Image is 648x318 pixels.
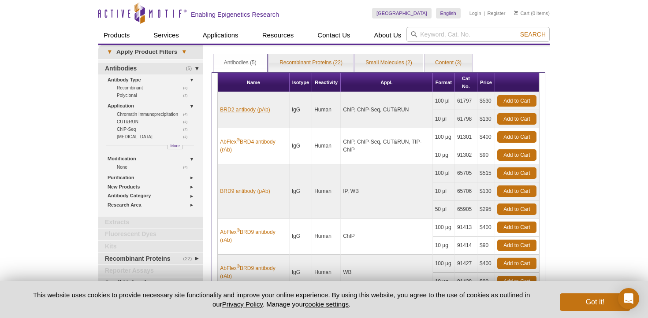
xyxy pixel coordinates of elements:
[312,255,341,291] td: Human
[514,11,518,15] img: Your Cart
[290,255,313,291] td: IgG
[108,154,197,163] a: Modification
[312,164,341,218] td: Human
[98,229,203,240] a: Fluorescent Dyes
[477,182,495,200] td: $130
[108,173,197,182] a: Purification
[177,48,191,56] span: ▾
[497,167,536,179] a: Add to Cart
[477,218,495,237] td: $400
[455,237,477,255] td: 91414
[341,92,432,128] td: ChIP, ChIP-Seq, CUT&RUN
[98,27,135,44] a: Products
[455,128,477,146] td: 91301
[213,54,267,72] a: Antibodies (5)
[117,133,192,141] a: (2)[MEDICAL_DATA]
[98,241,203,252] a: Kits
[183,84,193,92] span: (3)
[117,84,192,92] a: (3)Recombinant
[269,54,353,72] a: Recombinant Proteins (22)
[469,10,481,16] a: Login
[477,200,495,218] td: $295
[455,164,477,182] td: 65705
[183,163,193,171] span: (3)
[433,273,455,291] td: 10 µg
[497,113,536,125] a: Add to Cart
[237,137,240,142] sup: ®
[222,300,263,308] a: Privacy Policy
[220,138,287,154] a: AbFlex®BRD4 antibody (rAb)
[117,163,192,171] a: (3)None
[290,218,313,255] td: IgG
[433,110,455,128] td: 10 µl
[103,48,116,56] span: ▾
[168,145,182,149] a: More
[148,27,184,44] a: Services
[433,237,455,255] td: 10 µg
[433,164,455,182] td: 100 µl
[514,8,550,18] li: (0 items)
[18,290,545,309] p: This website uses cookies to provide necessary site functionality and improve your online experie...
[257,27,299,44] a: Resources
[312,128,341,164] td: Human
[183,126,193,133] span: (2)
[487,10,505,16] a: Register
[406,27,550,42] input: Keyword, Cat. No.
[220,228,287,244] a: AbFlex®BRD9 antibody (rAb)
[183,133,193,141] span: (2)
[305,300,349,308] button: cookie settings
[372,8,432,18] a: [GEOGRAPHIC_DATA]
[197,27,244,44] a: Applications
[183,92,193,99] span: (2)
[520,31,546,38] span: Search
[369,27,407,44] a: About Us
[433,182,455,200] td: 10 µl
[220,264,287,280] a: AbFlex®BRD9 antibody (rAb)
[98,217,203,228] a: Extracts
[497,95,536,107] a: Add to Cart
[455,146,477,164] td: 91302
[497,258,536,269] a: Add to Cart
[497,240,536,251] a: Add to Cart
[108,200,197,210] a: Research Area
[290,128,313,164] td: IgG
[497,131,536,143] a: Add to Cart
[220,187,270,195] a: BRD9 antibody (pAb)
[98,277,203,289] a: (2)Small Molecules
[186,277,197,289] span: (2)
[497,276,536,287] a: Add to Cart
[455,110,477,128] td: 61798
[170,142,180,149] span: More
[98,253,203,265] a: (22)Recombinant Proteins
[425,54,472,72] a: Content (3)
[455,200,477,218] td: 65905
[497,203,536,215] a: Add to Cart
[341,255,432,291] td: WB
[108,182,197,192] a: New Products
[433,128,455,146] td: 100 µg
[477,146,495,164] td: $90
[455,182,477,200] td: 65706
[433,73,455,92] th: Format
[518,30,548,38] button: Search
[191,11,279,18] h2: Enabling Epigenetics Research
[455,273,477,291] td: 91428
[117,118,192,126] a: (2)CUT&RUN
[477,164,495,182] td: $515
[341,164,432,218] td: IP, WB
[98,45,203,59] a: ▾Apply Product Filters▾
[514,10,529,16] a: Cart
[186,63,197,74] span: (5)
[618,288,639,309] div: Open Intercom Messenger
[433,218,455,237] td: 100 µg
[183,253,197,265] span: (22)
[98,265,203,277] a: Reporter Assays
[455,92,477,110] td: 61797
[183,111,193,118] span: (4)
[108,101,197,111] a: Application
[183,118,193,126] span: (2)
[433,255,455,273] td: 100 µg
[433,92,455,110] td: 100 µl
[477,237,495,255] td: $90
[117,126,192,133] a: (2)ChIP-Seq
